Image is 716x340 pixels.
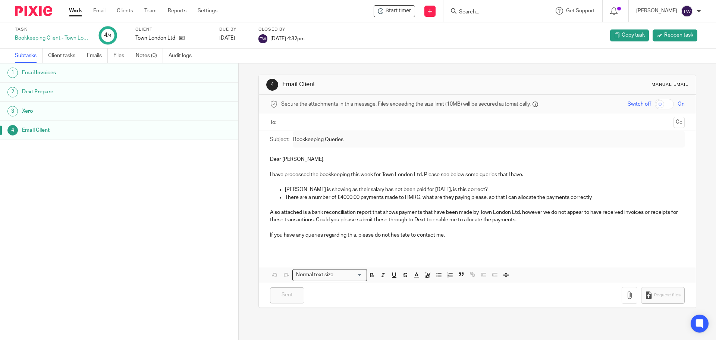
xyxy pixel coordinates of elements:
[654,292,681,298] span: Request files
[7,68,18,78] div: 1
[636,7,677,15] p: [PERSON_NAME]
[628,100,651,108] span: Switch off
[673,117,685,128] button: Cc
[270,119,278,126] label: To:
[678,100,685,108] span: On
[15,26,89,32] label: Task
[270,231,684,239] p: If you have any queries regarding this, please do not hesitate to contact me.
[22,106,161,117] h1: Xero
[294,271,335,279] span: Normal text size
[7,106,18,116] div: 3
[622,31,645,39] span: Copy task
[386,7,411,15] span: Start timer
[566,8,595,13] span: Get Support
[104,31,112,40] div: 4
[22,125,161,136] h1: Email Client
[281,100,531,108] span: Secure the attachments in this message. Files exceeding the size limit (10MB) will be secured aut...
[270,156,684,163] p: Dear [PERSON_NAME],
[219,26,249,32] label: Due by
[285,186,684,193] p: [PERSON_NAME] is showing as their salary has not been paid for [DATE], is this correct?
[168,7,186,15] a: Reports
[22,86,161,97] h1: Dext Prepare
[87,49,108,63] a: Emails
[198,7,217,15] a: Settings
[292,269,367,281] div: Search for option
[282,81,493,88] h1: Email Client
[107,34,112,38] small: /4
[15,6,52,16] img: Pixie
[270,36,305,41] span: [DATE] 4:32pm
[7,87,18,97] div: 2
[219,34,249,42] div: [DATE]
[15,49,43,63] a: Subtasks
[458,9,525,16] input: Search
[258,34,267,43] img: svg%3E
[93,7,106,15] a: Email
[681,5,693,17] img: svg%3E
[610,29,649,41] a: Copy task
[270,171,684,178] p: I have processed the bookkeeping this week for Town London Ltd. Please see below some queries tha...
[258,26,305,32] label: Closed by
[113,49,130,63] a: Files
[7,125,18,135] div: 4
[641,287,684,304] button: Request files
[336,271,362,279] input: Search for option
[285,194,684,201] p: There are a number of £4000.00 payments made to HMRC, what are they paying please, so that I can ...
[374,5,415,17] div: Town London Ltd - Bookkeeping Client - Town London Ltd
[651,82,688,88] div: Manual email
[270,287,304,303] input: Sent
[664,31,693,39] span: Reopen task
[15,34,89,42] div: Bookkeeping Client - Town London Ltd
[135,26,210,32] label: Client
[266,79,278,91] div: 4
[117,7,133,15] a: Clients
[169,49,197,63] a: Audit logs
[135,34,175,42] p: Town London Ltd
[22,67,161,78] h1: Email Invoices
[270,209,684,224] p: Also attached is a bank reconciliation report that shows payments that have been made by Town Lon...
[48,49,81,63] a: Client tasks
[653,29,697,41] a: Reopen task
[270,136,289,143] label: Subject:
[136,49,163,63] a: Notes (0)
[144,7,157,15] a: Team
[69,7,82,15] a: Work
